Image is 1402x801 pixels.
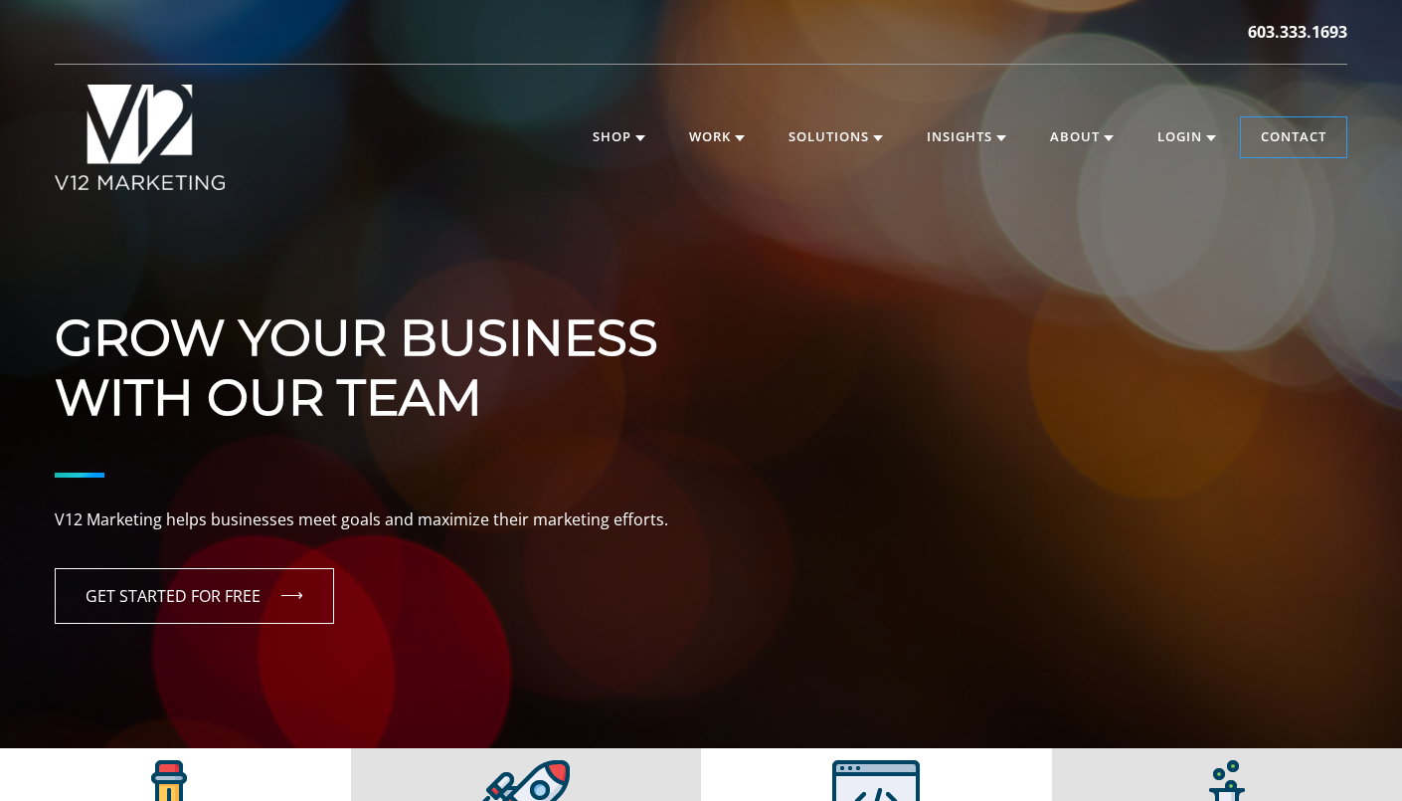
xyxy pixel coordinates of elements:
a: Login [1138,117,1236,157]
a: Solutions [769,117,903,157]
a: Shop [573,117,665,157]
a: Insights [907,117,1026,157]
img: V12 MARKETING Logo New Hampshire Marketing Agency [55,85,225,190]
a: GET STARTED FOR FREE [55,568,334,624]
a: Contact [1241,117,1346,157]
a: About [1030,117,1134,157]
iframe: Chat Widget [1044,570,1402,801]
a: Work [669,117,765,157]
a: 603.333.1693 [1248,20,1347,44]
p: V12 Marketing helps businesses meet goals and maximize their marketing efforts. [55,507,1347,533]
h1: Grow Your Business With Our Team [55,249,1347,428]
